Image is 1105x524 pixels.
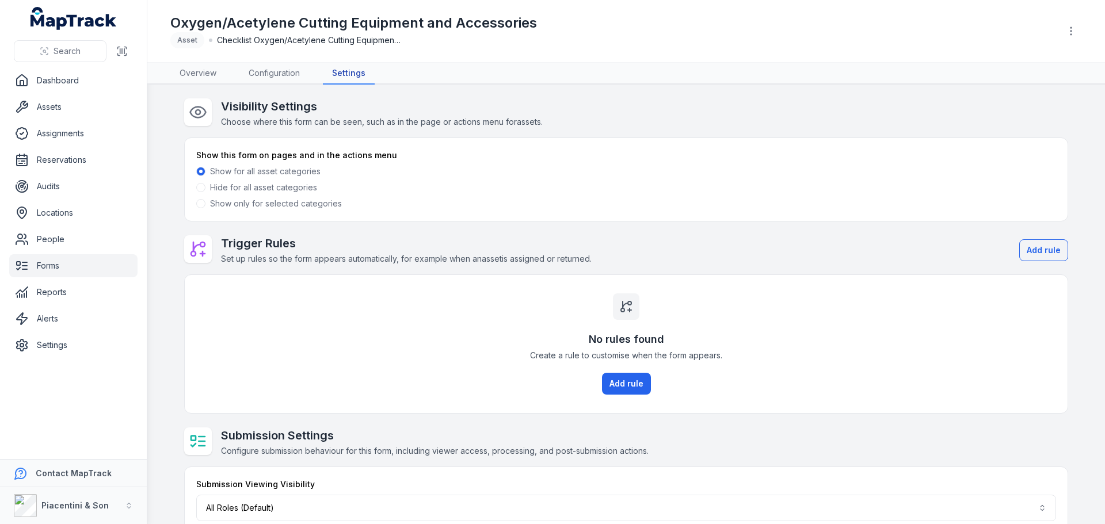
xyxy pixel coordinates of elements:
[221,98,543,114] h2: Visibility Settings
[221,254,592,263] span: Set up rules so the form appears automatically, for example when an asset is assigned or returned.
[196,150,397,161] label: Show this form on pages and in the actions menu
[530,350,722,361] span: Create a rule to customise when the form appears.
[1019,239,1068,261] button: Add rule
[41,500,109,510] strong: Piacentini & Son
[323,63,375,85] a: Settings
[170,63,226,85] a: Overview
[9,201,138,224] a: Locations
[9,334,138,357] a: Settings
[54,45,81,57] span: Search
[221,427,649,443] h2: Submission Settings
[196,479,315,490] label: Submission Viewing Visibility
[9,307,138,330] a: Alerts
[9,281,138,304] a: Reports
[196,495,1056,521] button: All Roles (Default)
[9,122,138,145] a: Assignments
[221,446,649,456] span: Configure submission behaviour for this form, including viewer access, processing, and post-submi...
[602,373,651,395] button: Add rule
[9,148,138,171] a: Reservations
[36,468,112,478] strong: Contact MapTrack
[9,69,138,92] a: Dashboard
[221,235,592,251] h2: Trigger Rules
[217,35,401,46] span: Checklist Oxygen/Acetylene Cutting Equipment and Accessories
[9,254,138,277] a: Forms
[589,331,664,347] h3: No rules found
[9,95,138,118] a: Assets
[170,14,537,32] h1: Oxygen/Acetylene Cutting Equipment and Accessories
[170,32,204,48] div: Asset
[14,40,106,62] button: Search
[31,7,117,30] a: MapTrack
[210,166,321,177] label: Show for all asset categories
[210,182,317,193] label: Hide for all asset categories
[9,228,138,251] a: People
[9,175,138,198] a: Audits
[239,63,309,85] a: Configuration
[210,198,342,209] label: Show only for selected categories
[221,117,543,127] span: Choose where this form can be seen, such as in the page or actions menu for assets .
